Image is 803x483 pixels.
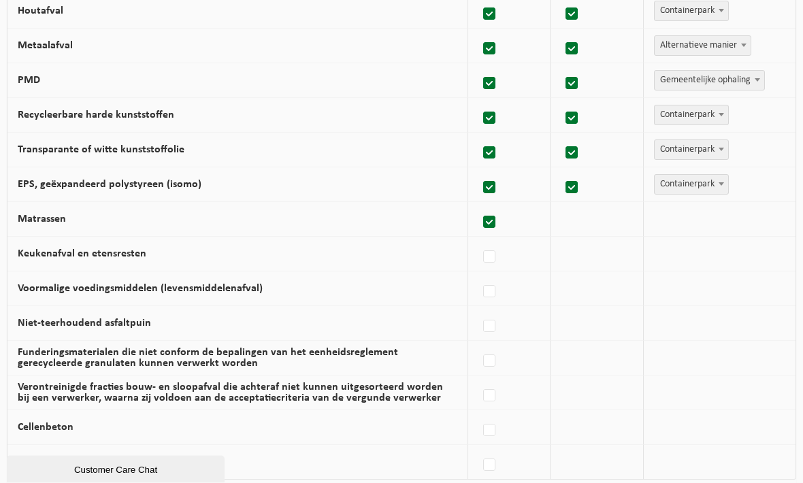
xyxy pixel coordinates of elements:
[18,76,40,86] label: PMD
[655,106,728,125] span: Containerpark
[18,348,398,369] label: Funderingsmaterialen die niet conform de bepalingen van het eenheidsreglement gerecycleerde granu...
[18,145,184,156] label: Transparante of witte kunststoffolie
[654,140,729,161] span: Containerpark
[18,318,151,329] label: Niet-teerhoudend asfaltpuin
[18,110,174,121] label: Recycleerbare harde kunststoffen
[655,176,728,195] span: Containerpark
[7,453,227,483] iframe: chat widget
[655,37,751,56] span: Alternatieve manier
[18,41,73,52] label: Metaalafval
[18,422,73,433] label: Cellenbeton
[18,284,263,295] label: Voormalige voedingsmiddelen (levensmiddelenafval)
[654,1,729,22] span: Containerpark
[654,36,751,56] span: Alternatieve manier
[654,71,765,91] span: Gemeentelijke ophaling
[18,6,63,17] label: Houtafval
[655,71,764,90] span: Gemeentelijke ophaling
[18,214,66,225] label: Matrassen
[18,249,146,260] label: Keukenafval en etensresten
[18,382,443,404] label: Verontreinigde fracties bouw- en sloopafval die achteraf niet kunnen uitgesorteerd worden bij een...
[654,105,729,126] span: Containerpark
[655,2,728,21] span: Containerpark
[18,180,201,190] label: EPS, geëxpandeerd polystyreen (isomo)
[655,141,728,160] span: Containerpark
